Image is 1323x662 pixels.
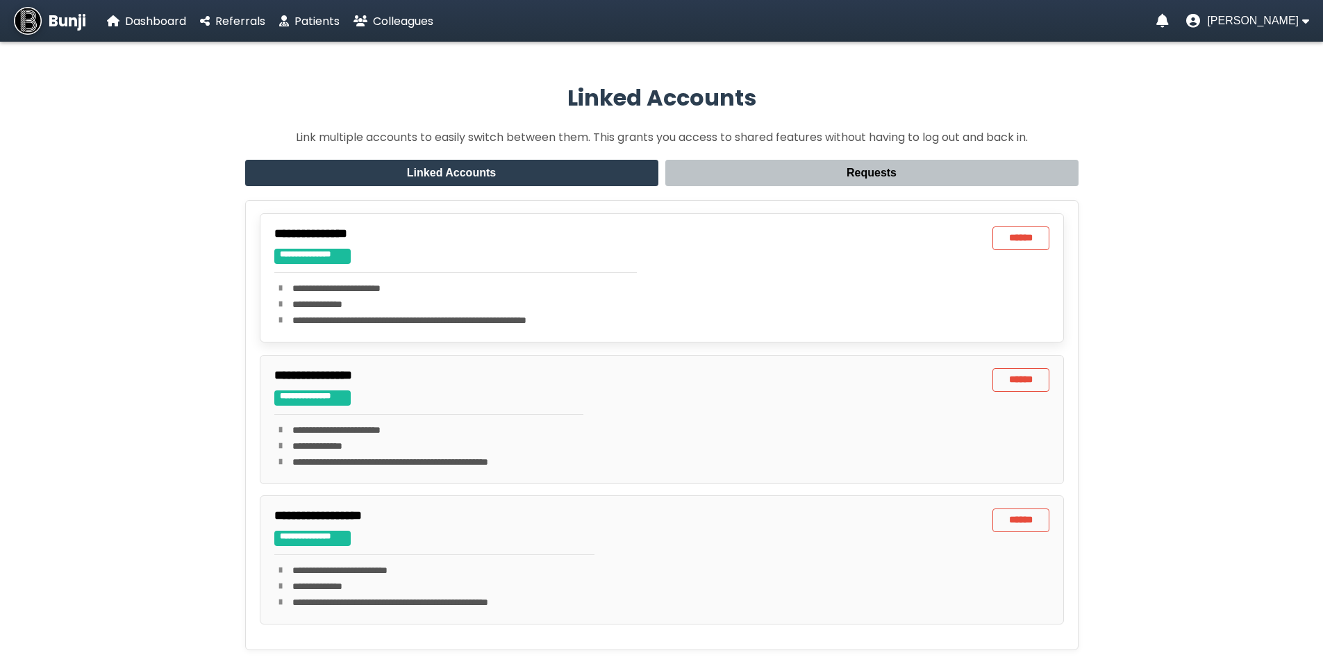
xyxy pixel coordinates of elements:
[353,13,433,30] a: Colleagues
[1156,14,1169,28] a: Notifications
[294,13,340,29] span: Patients
[14,7,86,35] a: Bunji
[665,160,1079,186] button: Requests
[125,13,186,29] span: Dashboard
[14,7,42,35] img: Bunji Dental Referral Management
[245,160,658,186] button: Linked Accounts
[1186,14,1309,28] button: User menu
[373,13,433,29] span: Colleagues
[200,13,265,30] a: Referrals
[279,13,340,30] a: Patients
[1207,15,1299,27] span: [PERSON_NAME]
[245,129,1079,146] p: Link multiple accounts to easily switch between them. This grants you access to shared features w...
[215,13,265,29] span: Referrals
[245,81,1079,115] h2: Linked Accounts
[49,10,86,33] span: Bunji
[107,13,186,30] a: Dashboard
